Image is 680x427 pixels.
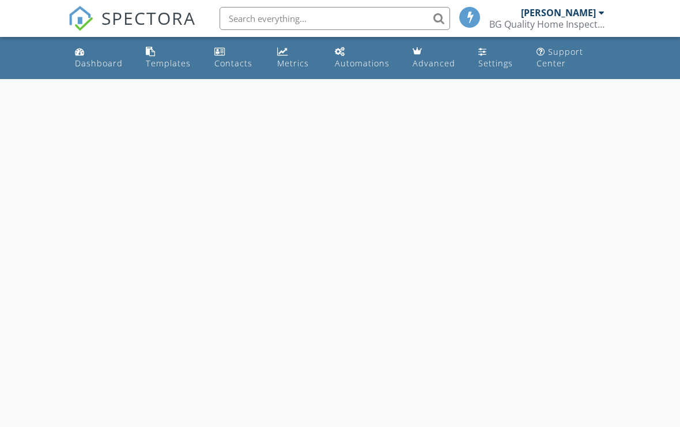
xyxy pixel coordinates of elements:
div: Templates [146,58,191,69]
span: SPECTORA [101,6,196,30]
div: BG Quality Home Inspections [489,18,605,30]
a: Support Center [532,42,610,74]
img: The Best Home Inspection Software - Spectora [68,6,93,31]
div: Dashboard [75,58,123,69]
a: SPECTORA [68,16,196,40]
a: Settings [474,42,523,74]
a: Dashboard [70,42,132,74]
a: Automations (Basic) [330,42,398,74]
input: Search everything... [220,7,450,30]
div: Automations [335,58,390,69]
div: [PERSON_NAME] [521,7,596,18]
div: Support Center [537,46,583,69]
div: Settings [478,58,513,69]
div: Advanced [413,58,455,69]
a: Metrics [273,42,321,74]
a: Contacts [210,42,264,74]
div: Contacts [214,58,252,69]
div: Metrics [277,58,309,69]
a: Advanced [408,42,464,74]
a: Templates [141,42,201,74]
